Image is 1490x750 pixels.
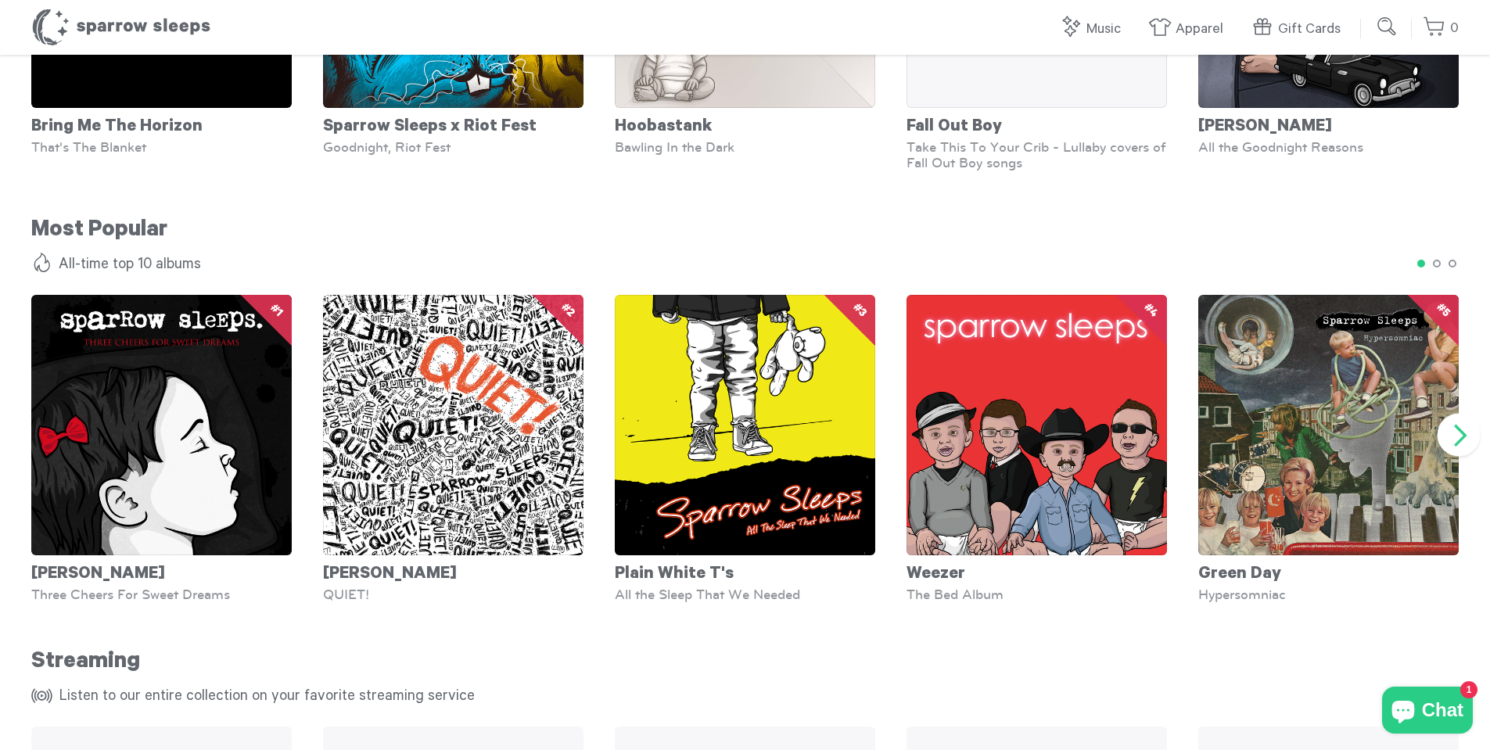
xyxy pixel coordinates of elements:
[1251,13,1348,46] a: Gift Cards
[31,217,1459,246] h2: Most Popular
[907,139,1167,170] div: Take This To Your Crib - Lullaby covers of Fall Out Boy songs
[31,108,292,139] div: Bring Me The Horizon
[615,108,875,139] div: Hoobastank
[1443,686,1459,702] button: 2 of 2
[323,555,583,587] div: [PERSON_NAME]
[907,555,1167,587] div: Weezer
[31,139,292,155] div: That's The Blanket
[31,686,1459,709] h4: Listen to our entire collection on your favorite streaming service
[615,139,875,155] div: Bawling In the Dark
[1198,108,1459,139] div: [PERSON_NAME]
[31,649,1459,678] h2: Streaming
[1148,13,1231,46] a: Apparel
[1423,12,1459,45] a: 0
[615,295,875,555] img: SparrowSleeps-PlainWhiteT_s-AllTheSleepThatWeNeeded-Cover_grande.png
[323,139,583,155] div: Goodnight, Riot Fest
[1198,295,1459,602] a: Green Day Hypersomniac
[907,108,1167,139] div: Fall Out Boy
[1198,139,1459,155] div: All the Goodnight Reasons
[31,295,292,555] img: SS-ThreeCheersForSweetDreams-Cover-1600x1600_grande.png
[907,587,1167,602] div: The Bed Album
[1412,254,1427,270] button: 1 of 3
[1427,686,1443,702] button: 1 of 2
[1198,295,1459,555] img: SS-Hypersomniac-Cover-1600x1600_grande.jpg
[31,295,292,602] a: [PERSON_NAME] Three Cheers For Sweet Dreams
[1198,555,1459,587] div: Green Day
[323,108,583,139] div: Sparrow Sleeps x Riot Fest
[1198,587,1459,602] div: Hypersomniac
[31,254,1459,278] h4: All-time top 10 albums
[31,555,292,587] div: [PERSON_NAME]
[31,587,292,602] div: Three Cheers For Sweet Dreams
[1059,13,1129,46] a: Music
[615,555,875,587] div: Plain White T's
[1372,11,1403,42] input: Submit
[615,587,875,602] div: All the Sleep That We Needed
[1427,254,1443,270] button: 2 of 3
[1377,687,1477,737] inbox-online-store-chat: Shopify online store chat
[1438,413,1481,456] button: Next
[31,8,211,47] h1: Sparrow Sleeps
[323,295,583,555] img: SS-Quiet-Cover-1600x1600_grande.jpg
[615,295,875,602] a: Plain White T's All the Sleep That We Needed
[1443,254,1459,270] button: 3 of 3
[907,295,1167,602] a: Weezer The Bed Album
[323,587,583,602] div: QUIET!
[323,295,583,602] a: [PERSON_NAME] QUIET!
[907,295,1167,555] img: SS-The_Bed_Album-Weezer-1600x1600_grande.png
